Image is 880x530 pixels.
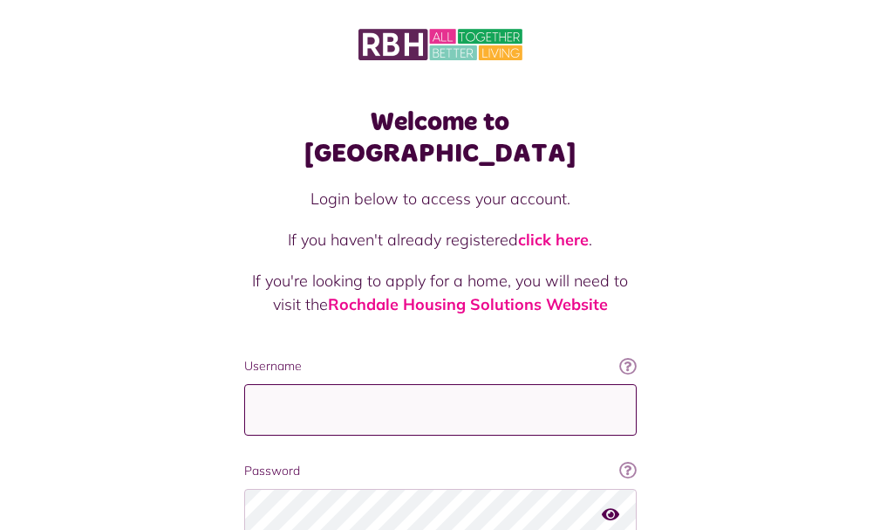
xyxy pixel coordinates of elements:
a: Rochdale Housing Solutions Website [328,294,608,314]
p: Login below to access your account. [244,187,637,210]
p: If you haven't already registered . [244,228,637,251]
label: Username [244,357,637,375]
a: click here [518,230,589,250]
p: If you're looking to apply for a home, you will need to visit the [244,269,637,316]
h1: Welcome to [GEOGRAPHIC_DATA] [244,107,637,169]
img: MyRBH [358,26,522,63]
label: Password [244,462,637,480]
